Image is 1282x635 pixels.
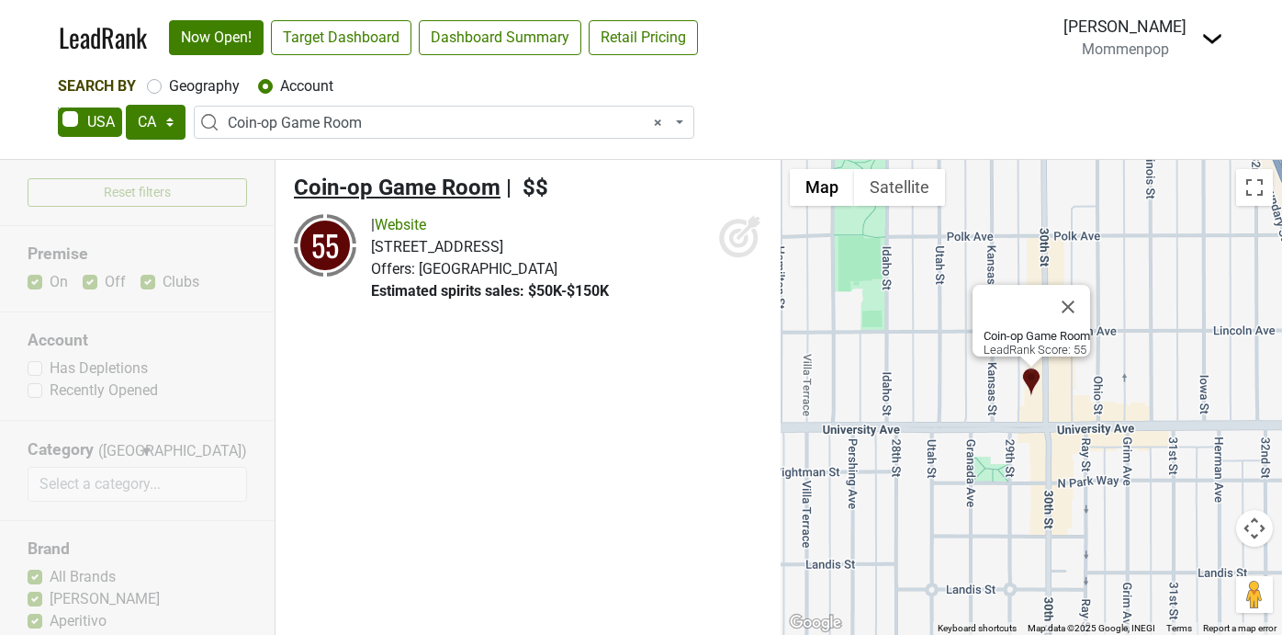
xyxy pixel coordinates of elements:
button: Keyboard shortcuts [938,622,1017,635]
button: Close [1046,285,1090,329]
span: Search By [58,77,136,95]
a: Retail Pricing [589,20,698,55]
div: [PERSON_NAME] [1063,15,1186,39]
button: Show satellite imagery [854,169,945,206]
label: Account [280,75,333,97]
span: Coin-op Game Room [294,175,500,200]
span: Estimated spirits sales: $50K-$150K [371,282,609,300]
a: Open this area in Google Maps (opens a new window) [785,611,846,635]
button: Drag Pegman onto the map to open Street View [1236,576,1273,613]
span: Map data ©2025 Google, INEGI [1028,623,1155,633]
label: Geography [169,75,240,97]
b: Coin-op Game Room [984,329,1090,343]
span: Coin-op Game Room [194,106,694,139]
div: | [371,214,609,236]
span: | $$ [506,175,548,200]
a: Report a map error [1203,623,1276,633]
span: Remove all items [654,112,662,134]
span: Mommenpop [1082,40,1169,58]
a: Website [375,216,426,233]
div: LeadRank Score: 55 [984,329,1090,357]
a: Target Dashboard [271,20,411,55]
button: Toggle fullscreen view [1236,169,1273,206]
span: [STREET_ADDRESS] [371,238,503,255]
a: Dashboard Summary [419,20,581,55]
button: Map camera controls [1236,510,1273,547]
span: Coin-op Game Room [228,112,671,134]
div: Coin-op Game Room [1021,367,1040,397]
a: LeadRank [59,18,147,57]
img: Dropdown Menu [1201,28,1223,50]
a: Now Open! [169,20,264,55]
span: Offers: [371,260,415,278]
span: [GEOGRAPHIC_DATA] [419,260,557,278]
img: Google [785,611,846,635]
img: quadrant_split.svg [294,214,356,277]
button: Show street map [790,169,854,206]
a: Terms (opens in new tab) [1166,623,1192,633]
div: 55 [298,218,353,273]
